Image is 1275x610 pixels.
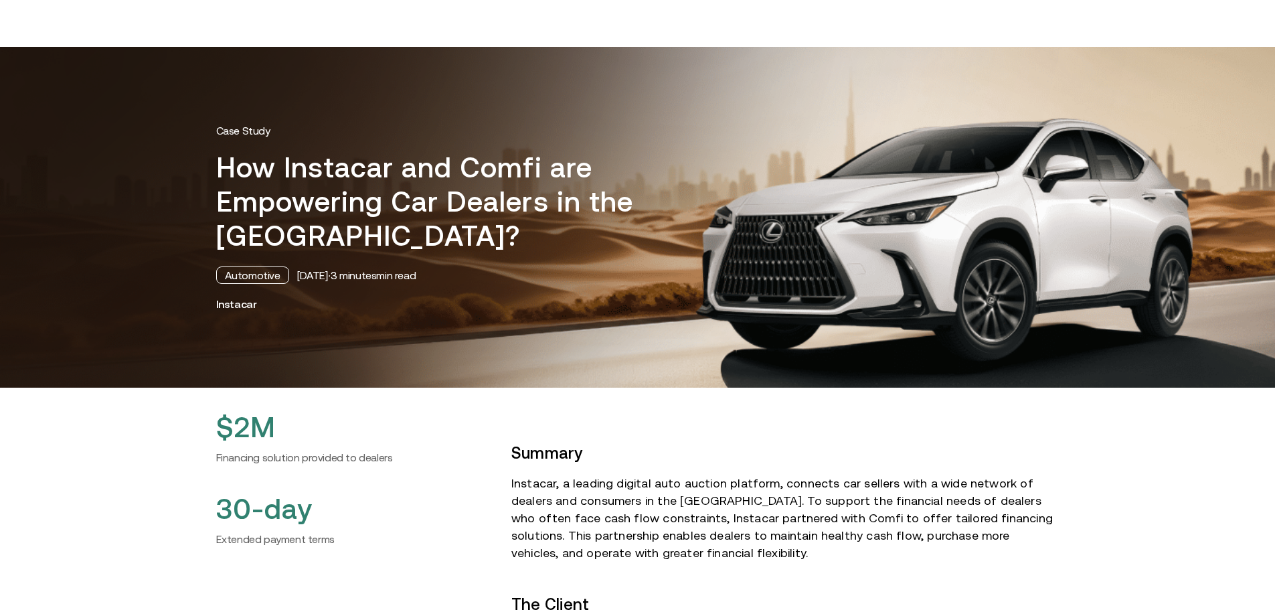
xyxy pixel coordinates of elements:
h1: How Instacar and Comfi are Empowering Car Dealers in the [GEOGRAPHIC_DATA]? [216,151,695,253]
h3: Instacar [216,297,1059,311]
h6: Extended payment terms [216,531,490,547]
div: Automotive [216,266,289,284]
div: [DATE] · 3 minutes min read [297,269,416,282]
p: Case Study [216,124,1059,137]
strong: Summary [511,444,583,462]
h2: 30-day [216,492,490,526]
p: Instacar, a leading digital auto auction platform, connects car sellers with a wide network of de... [511,475,1059,562]
h6: Financing solution provided to dealers [216,449,490,465]
h2: $2M [216,410,490,444]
